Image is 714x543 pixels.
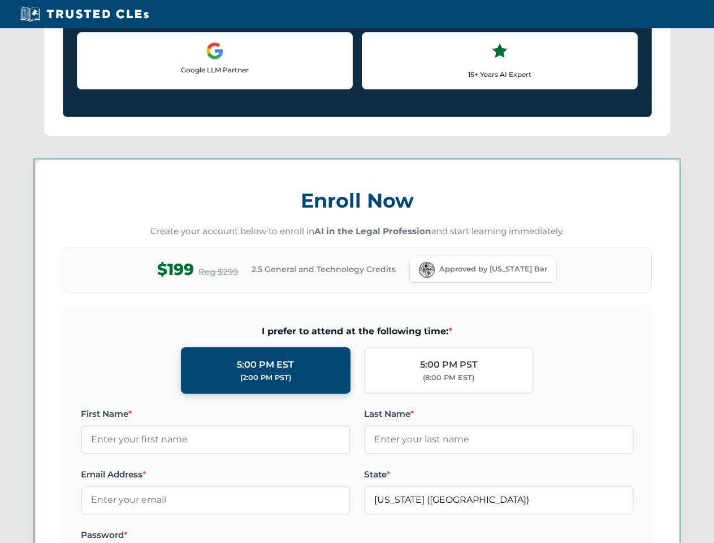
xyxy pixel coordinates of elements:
img: Google [206,42,224,60]
label: State [364,468,634,481]
span: Approved by [US_STATE] Bar [439,264,547,275]
label: Email Address [81,468,350,481]
label: Password [81,528,350,542]
label: Last Name [364,407,634,421]
div: (2:00 PM PST) [240,372,291,383]
h3: Enroll Now [63,183,652,218]
span: I prefer to attend at the following time: [81,324,634,339]
input: Enter your first name [81,425,350,454]
p: Google LLM Partner [86,64,343,75]
p: 15+ Years AI Expert [371,69,628,80]
div: 5:00 PM EST [237,357,294,372]
input: Enter your email [81,486,350,514]
img: Florida Bar [419,262,435,278]
span: 2.5 General and Technology Credits [252,263,396,275]
span: $199 [157,257,194,282]
p: Create your account below to enroll in and start learning immediately. [63,225,652,238]
div: (8:00 PM EST) [423,372,474,383]
span: Reg $299 [198,265,238,279]
div: 5:00 PM PST [420,357,478,372]
label: First Name [81,407,350,421]
input: Florida (FL) [364,486,634,514]
img: Trusted CLEs [17,6,152,23]
input: Enter your last name [364,425,634,454]
strong: AI in the Legal Profession [314,226,431,236]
